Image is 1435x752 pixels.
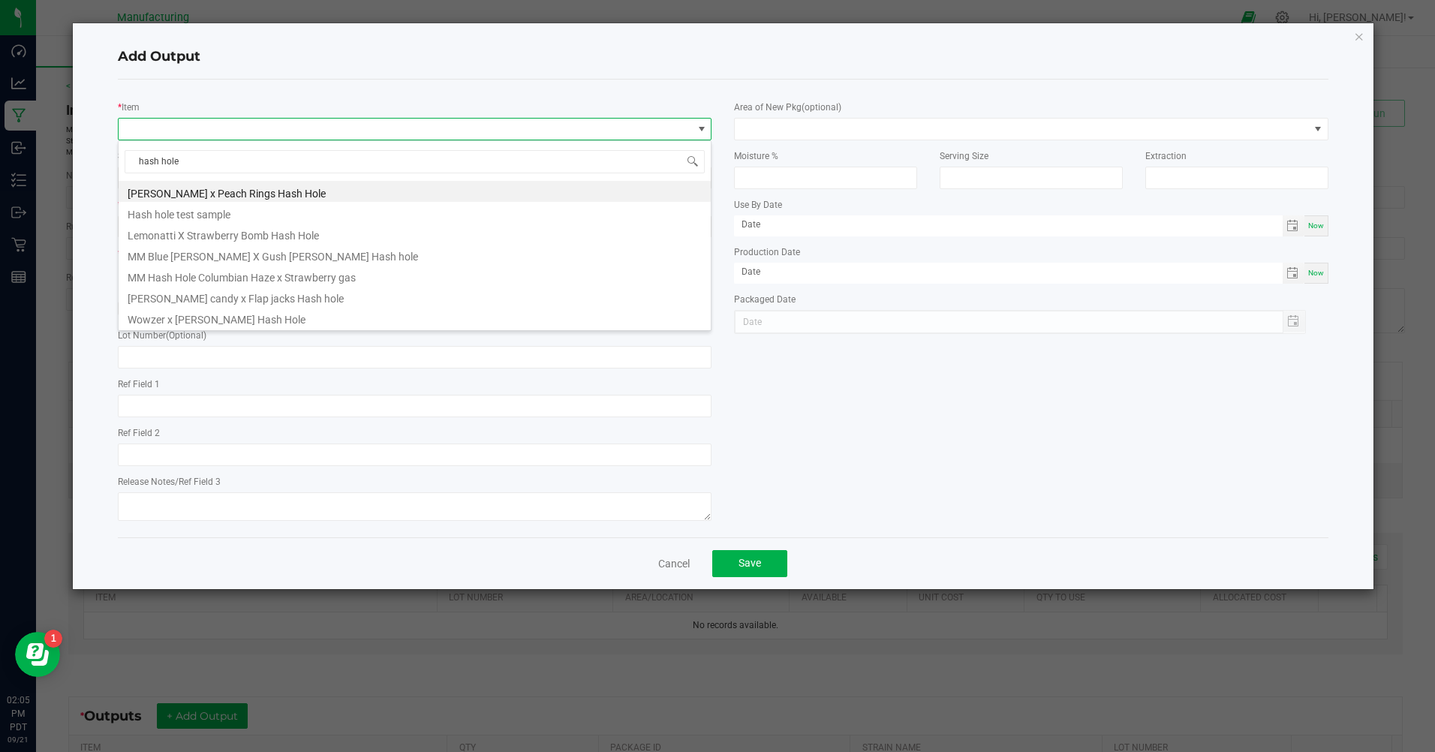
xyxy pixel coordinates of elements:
label: Release Notes/Ref Field 3 [118,475,221,489]
iframe: Resource center [15,632,60,677]
span: (optional) [802,102,841,113]
label: Production Date [734,245,800,259]
label: Ref Field 2 [118,426,160,440]
input: Date [734,215,1282,234]
input: Date [734,263,1282,281]
label: Use By Date [734,198,782,212]
span: Toggle calendar [1283,215,1304,236]
span: Save [739,557,761,569]
span: Toggle calendar [1283,263,1304,284]
label: Lot Number [118,329,206,342]
span: (Optional) [166,330,206,341]
label: Packaged Date [734,293,796,306]
label: Serving Size [940,149,988,163]
label: Ref Field 1 [118,378,160,391]
button: Save [712,550,787,577]
iframe: Resource center unread badge [44,630,62,648]
h4: Add Output [118,47,1328,67]
a: Cancel [658,556,690,571]
span: Now [1308,269,1324,277]
label: Area of New Pkg [734,101,841,114]
label: Moisture % [734,149,778,163]
label: Extraction [1145,149,1187,163]
span: Now [1308,221,1324,230]
label: Item [122,101,140,114]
